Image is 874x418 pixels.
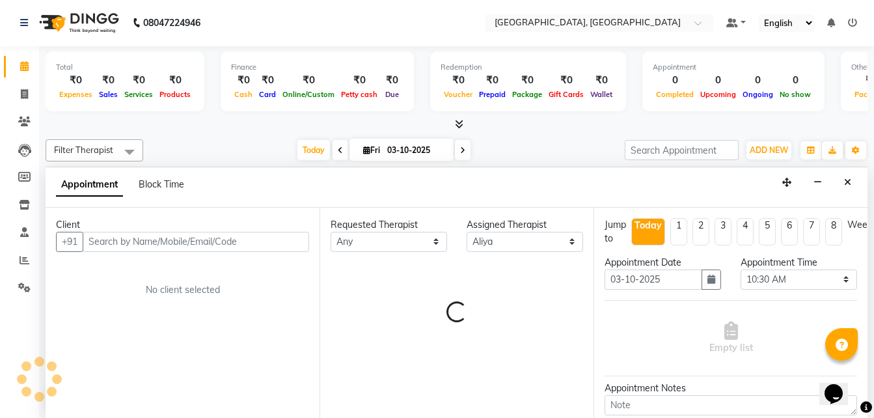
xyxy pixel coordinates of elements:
span: Voucher [441,90,476,99]
div: 0 [776,73,814,88]
div: ₹0 [476,73,509,88]
li: 4 [737,218,754,245]
div: Appointment [653,62,814,73]
div: Client [56,218,309,232]
li: 8 [825,218,842,245]
span: Filter Therapist [54,145,113,155]
span: Package [509,90,545,99]
div: 0 [697,73,739,88]
li: 6 [781,218,798,245]
span: ADD NEW [750,145,788,155]
input: yyyy-mm-dd [605,270,702,290]
span: Gift Cards [545,90,587,99]
div: ₹0 [441,73,476,88]
span: Empty list [709,322,753,355]
span: Petty cash [338,90,381,99]
div: ₹0 [587,73,616,88]
span: Due [382,90,402,99]
div: 0 [653,73,697,88]
iframe: chat widget [819,366,861,405]
li: 3 [715,218,731,245]
span: Services [121,90,156,99]
span: Ongoing [739,90,776,99]
div: Appointment Notes [605,382,857,395]
input: Search by Name/Mobile/Email/Code [83,232,309,252]
img: logo [33,5,122,41]
b: 08047224946 [143,5,200,41]
button: ADD NEW [746,141,791,160]
div: ₹0 [279,73,338,88]
div: ₹0 [256,73,279,88]
span: Completed [653,90,697,99]
span: Upcoming [697,90,739,99]
input: 2025-10-03 [383,141,448,160]
span: Block Time [139,178,184,190]
span: No show [776,90,814,99]
div: 0 [739,73,776,88]
span: Sales [96,90,121,99]
div: ₹0 [231,73,256,88]
span: Prepaid [476,90,509,99]
div: ₹0 [56,73,96,88]
span: Today [297,140,330,160]
span: Online/Custom [279,90,338,99]
div: Appointment Date [605,256,721,270]
li: 2 [692,218,709,245]
div: Assigned Therapist [467,218,583,232]
div: ₹0 [545,73,587,88]
div: Finance [231,62,403,73]
input: Search Appointment [625,140,739,160]
div: ₹0 [121,73,156,88]
div: ₹0 [509,73,545,88]
button: +91 [56,232,83,252]
span: Appointment [56,173,123,197]
div: Jump to [605,218,626,245]
span: Products [156,90,194,99]
div: No client selected [87,283,278,297]
span: Expenses [56,90,96,99]
div: ₹0 [156,73,194,88]
span: Wallet [587,90,616,99]
span: Fri [360,145,383,155]
button: Close [838,173,857,193]
span: Card [256,90,279,99]
span: Cash [231,90,256,99]
div: ₹0 [381,73,403,88]
div: ₹0 [96,73,121,88]
div: Redemption [441,62,616,73]
div: Appointment Time [741,256,857,270]
li: 1 [670,218,687,245]
li: 5 [759,218,776,245]
div: Today [635,219,662,232]
div: Requested Therapist [331,218,447,232]
li: 7 [803,218,820,245]
div: Total [56,62,194,73]
div: ₹0 [338,73,381,88]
